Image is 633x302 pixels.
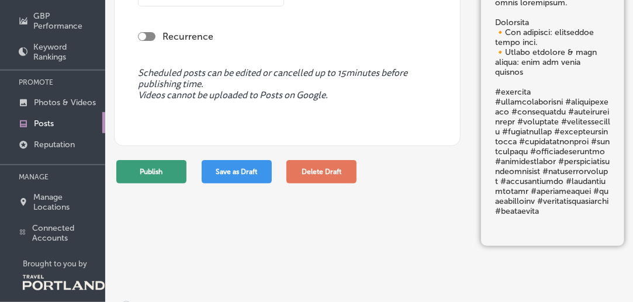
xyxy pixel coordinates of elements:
[162,31,213,42] label: Recurrence
[33,42,99,62] p: Keyword Rankings
[116,160,186,183] button: Publish
[23,275,105,290] img: Travel Portland
[34,11,99,31] p: GBP Performance
[34,140,75,150] p: Reputation
[34,98,96,107] p: Photos & Videos
[286,160,357,183] button: Delete Draft
[32,223,99,243] p: Connected Accounts
[23,259,105,268] p: Brought to you by
[34,192,99,212] p: Manage Locations
[138,68,437,102] span: Scheduled posts can be edited or cancelled up to 15 minutes before publishing time. Videos cannot...
[34,119,54,129] p: Posts
[202,160,272,183] button: Save as Draft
